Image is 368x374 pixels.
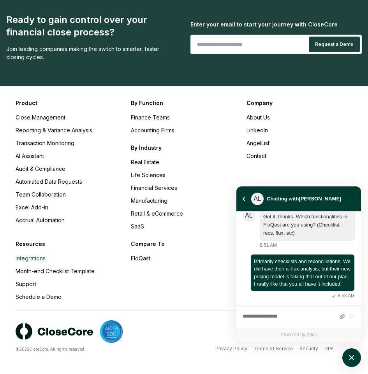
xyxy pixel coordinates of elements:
button: atlas-launcher [342,348,361,367]
a: About Us [247,114,270,121]
div: atlas-message-bubble [250,254,355,291]
a: Contact [247,153,266,159]
a: Schedule a Demo [16,293,62,300]
div: atlas-message-author-avatar [243,209,255,222]
a: SaaS [131,223,144,230]
a: Automated Data Requests [16,178,82,185]
h3: By Industry [131,144,237,152]
div: atlas-ticket [236,212,361,342]
h3: Resources [16,240,121,248]
a: Financial Services [131,184,177,191]
div: atlas-message-author-avatar [251,193,264,205]
div: Enter your email to start your journey with CloseCore [190,20,362,28]
div: atlas-message-bubble [260,209,355,241]
div: atlas-message-text [263,213,351,237]
button: Attach files by clicking or dropping files here [339,313,345,320]
a: Month-end Checklist Template [16,268,95,274]
div: atlas-message [243,209,355,248]
img: logo [16,323,93,340]
div: Ready to gain control over your financial close process? [6,14,178,39]
a: Team Collaboration [16,191,66,198]
a: AI Assistant [16,153,44,159]
svg: atlas-sent-icon [330,293,338,300]
h3: Company [247,99,352,107]
a: Reporting & Variance Analysis [16,127,92,133]
button: atlas-back-button [239,195,248,203]
div: 8:53 AM [330,292,355,300]
div: atlas-message-text [254,258,351,288]
img: SOC 2 compliant [100,320,123,343]
a: Privacy Policy [215,345,247,352]
a: Integrations [16,255,46,262]
div: Thursday, September 11, 8:53 AM [250,254,355,300]
div: Powered by [236,328,361,342]
div: atlas-message [243,254,355,300]
a: Excel Add-in [16,204,48,211]
div: Join leading companies making the switch to smarter, faster closing cycles. [6,45,178,61]
div: © 2025 CloseCore. All rights reserved. [16,346,184,352]
h3: Product [16,99,121,107]
a: Audit & Compliance [16,165,65,172]
a: Accrual Automation [16,217,65,223]
a: LinkedIn [247,127,268,133]
a: Security [299,345,318,352]
a: Terms of Service [254,345,293,352]
div: Chatting with [PERSON_NAME] [267,194,341,204]
p: Got it, thanks. Which functionalities in FloQast are you using? (Checklist, recs, flux, etc) [263,213,351,237]
a: FloQast [131,255,150,262]
a: Atlas [306,332,317,337]
a: Retail & eCommerce [131,210,183,217]
a: Close Management [16,114,65,121]
a: Transaction Monitoring [16,140,74,146]
button: Request a Demo [309,37,360,52]
a: Manufacturing [131,197,167,204]
div: atlas-composer [243,309,355,324]
a: Finance Teams [131,114,170,121]
div: Thursday, September 11, 8:51 AM [260,209,355,248]
a: Life Sciences [131,172,166,178]
div: 8:51 AM [260,242,277,249]
a: AngelList [247,140,269,146]
a: Real Estate [131,159,159,165]
a: Support [16,281,36,287]
h3: Compare To [131,240,237,248]
a: DPA [324,345,334,352]
div: atlas-window [236,186,361,342]
a: Accounting Firms [131,127,174,133]
h3: By Function [131,99,237,107]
